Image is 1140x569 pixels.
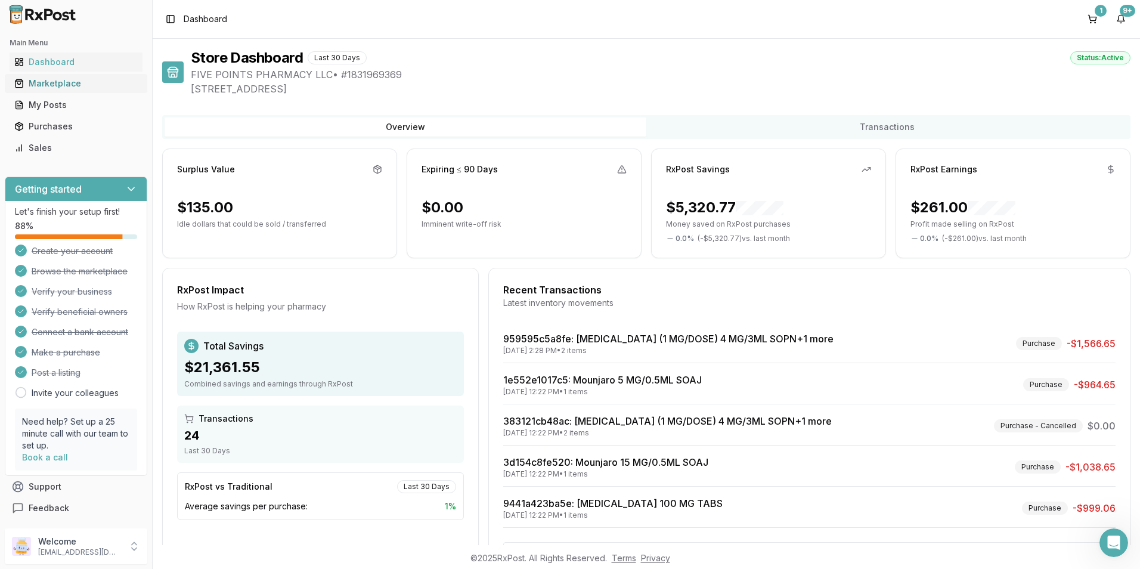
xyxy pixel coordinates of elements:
button: Transactions [646,117,1128,137]
button: Messages [79,372,159,420]
span: -$999.06 [1073,501,1116,515]
a: Marketplace [10,73,142,94]
div: RxPost Savings [666,163,730,175]
span: 1 % [445,500,456,512]
div: [DATE] 12:22 PM • 1 items [503,387,702,397]
a: 3d154c8fe520: Mounjaro 15 MG/0.5ML SOAJ [503,456,708,468]
span: ( - $5,320.77 ) vs. last month [698,234,790,243]
a: Book a call [22,452,68,462]
a: 9441a423ba5e: [MEDICAL_DATA] 100 MG TABS [503,497,723,509]
span: 0.0 % [920,234,938,243]
div: Expiring ≤ 90 Days [422,163,498,175]
div: Last 30 Days [308,51,367,64]
div: Send us a message [24,150,199,163]
img: RxPost Logo [5,5,81,24]
span: Create your account [32,245,113,257]
div: Last 30 Days [397,480,456,493]
button: Search for help [17,184,221,208]
span: 88 % [15,220,33,232]
div: Purchase [1015,460,1061,474]
button: 9+ [1111,10,1130,29]
span: Home [26,402,53,410]
div: Status: Active [1070,51,1130,64]
div: Combined savings and earnings through RxPost [184,379,457,389]
button: Feedback [5,497,147,519]
div: Purchase [1023,378,1069,391]
a: 383121cb48ac: [MEDICAL_DATA] (1 MG/DOSE) 4 MG/3ML SOPN+1 more [503,415,832,427]
div: All services are online [24,258,214,271]
div: Purchases [14,120,138,132]
span: Average savings per purchase: [185,500,308,512]
span: FIVE POINTS PHARMACY LLC • # 1831969369 [191,67,1130,82]
div: Dashboard [14,56,138,68]
button: View status page [24,276,214,299]
div: Send us a message [12,140,227,173]
div: Recent Transactions [503,283,1116,297]
button: Marketplace [5,74,147,93]
span: Verify beneficial owners [32,306,128,318]
button: 1 [1083,10,1102,29]
button: Help [159,372,238,420]
a: My Posts [10,94,142,116]
div: Sales [14,142,138,154]
p: Let's finish your setup first! [15,206,137,218]
img: Profile image for Manuel [162,19,186,43]
span: Transactions [199,413,253,425]
span: ( - $261.00 ) vs. last month [942,234,1027,243]
div: Surplus Value [177,163,235,175]
span: Browse the marketplace [32,265,128,277]
div: RxPost Impact [177,283,464,297]
h2: Main Menu [10,38,142,48]
button: Dashboard [5,52,147,72]
div: [DATE] 12:22 PM • 2 items [503,428,832,438]
h3: Getting started [15,182,82,196]
p: Hi [PERSON_NAME] [24,85,215,105]
button: My Posts [5,95,147,115]
div: [DATE] 2:28 PM • 2 items [503,346,834,355]
a: 1e552e1017c5: Mounjaro 5 MG/0.5ML SOAJ [503,374,702,386]
div: Purchase [1022,502,1068,515]
span: Dashboard [184,13,227,25]
div: [DATE] 12:22 PM • 1 items [503,469,708,479]
p: Profit made selling on RxPost [910,219,1116,229]
h1: Store Dashboard [191,48,303,67]
span: Feedback [29,502,69,514]
a: Sales [10,137,142,159]
div: Purchase - Cancelled [994,419,1083,432]
img: User avatar [12,537,31,556]
a: Dashboard [10,51,142,73]
span: Search for help [24,190,97,203]
a: Purchases [10,116,142,137]
div: Marketplace [14,78,138,89]
div: [DATE] 12:22 PM • 1 items [503,511,723,520]
a: 959595c5a8fe: [MEDICAL_DATA] (1 MG/DOSE) 4 MG/3ML SOPN+1 more [503,333,834,345]
div: My Posts [14,99,138,111]
span: Help [189,402,208,410]
span: 0.0 % [676,234,694,243]
span: Total Savings [203,339,264,353]
button: Overview [165,117,646,137]
span: Messages [99,402,140,410]
img: logo [24,23,92,42]
div: Close [205,19,227,41]
a: Terms [612,553,636,563]
span: -$1,566.65 [1067,336,1116,351]
div: RxPost Earnings [910,163,977,175]
button: Support [5,476,147,497]
nav: breadcrumb [184,13,227,25]
div: $135.00 [177,198,233,217]
span: -$1,038.65 [1065,460,1116,474]
p: Welcome [38,536,121,548]
div: $261.00 [910,198,1015,217]
span: Connect a bank account [32,326,128,338]
div: 9+ [1120,5,1135,17]
span: [STREET_ADDRESS] [191,82,1130,96]
button: View All Transactions [503,542,1116,561]
p: Money saved on RxPost purchases [666,219,871,229]
div: How RxPost is helping your pharmacy [177,301,464,313]
div: $5,320.77 [666,198,783,217]
div: $21,361.55 [184,358,457,377]
div: RxPost vs Traditional [185,481,272,493]
button: Sales [5,138,147,157]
